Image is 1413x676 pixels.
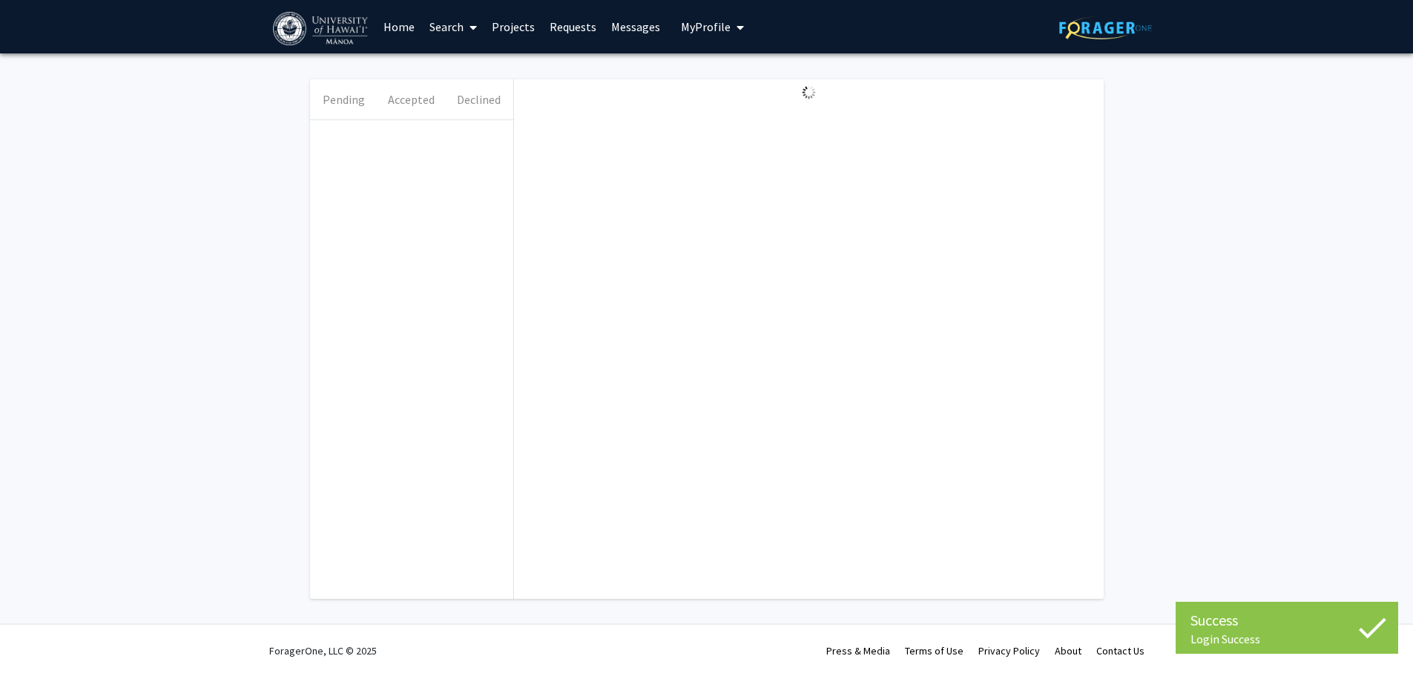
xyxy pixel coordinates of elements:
a: Contact Us [1096,644,1144,657]
img: University of Hawaiʻi at Mānoa Logo [273,12,371,45]
button: Pending [310,79,378,119]
a: Messages [604,1,668,53]
div: Success [1190,609,1383,631]
span: My Profile [681,19,731,34]
a: About [1055,644,1081,657]
img: ForagerOne Logo [1059,16,1152,39]
img: Loading [796,79,822,105]
div: Login Success [1190,631,1383,646]
a: Projects [484,1,542,53]
a: Home [376,1,422,53]
a: Privacy Policy [978,644,1040,657]
a: Search [422,1,484,53]
a: Press & Media [826,644,890,657]
button: Accepted [378,79,445,119]
a: Terms of Use [905,644,964,657]
button: Declined [445,79,513,119]
a: Requests [542,1,604,53]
